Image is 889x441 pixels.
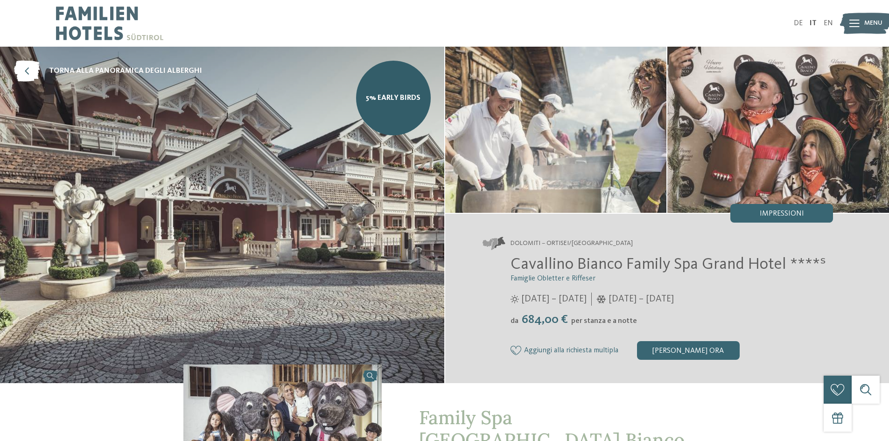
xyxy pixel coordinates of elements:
span: Menu [864,19,882,28]
a: torna alla panoramica degli alberghi [14,61,202,82]
i: Orari d'apertura estate [511,295,519,303]
span: Famiglie Obletter e Riffeser [511,275,595,282]
span: [DATE] – [DATE] [521,293,587,306]
img: Nel family hotel a Ortisei i vostri desideri diventeranno realtà [445,47,667,213]
span: [DATE] – [DATE] [609,293,674,306]
span: Cavallino Bianco Family Spa Grand Hotel ****ˢ [511,256,826,273]
a: DE [794,20,803,27]
a: 5% Early Birds [356,61,431,135]
span: Impressioni [760,210,804,217]
i: Orari d'apertura inverno [596,295,606,303]
div: [PERSON_NAME] ora [637,341,740,360]
img: Nel family hotel a Ortisei i vostri desideri diventeranno realtà [667,47,889,213]
span: torna alla panoramica degli alberghi [49,66,202,76]
span: da [511,317,518,325]
span: 5% Early Birds [366,93,420,103]
span: per stanza e a notte [571,317,637,325]
span: 684,00 € [519,314,570,326]
a: IT [810,20,817,27]
span: Aggiungi alla richiesta multipla [524,347,618,355]
a: EN [824,20,833,27]
span: Dolomiti – Ortisei/[GEOGRAPHIC_DATA] [511,239,633,248]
